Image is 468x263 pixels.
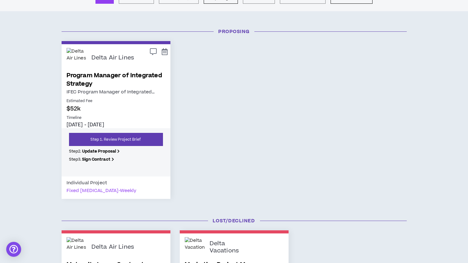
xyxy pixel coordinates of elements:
[69,157,163,162] p: Step 3 .
[6,242,21,257] div: Open Intercom Messenger
[67,48,87,68] img: Delta Air Lines
[82,157,110,162] b: Sign Contract
[67,98,165,104] p: Estimated Fee
[91,54,134,62] p: Delta Air Lines
[67,121,165,128] p: [DATE] - [DATE]
[67,88,165,96] p: IFEC Program Manager of Integrated
[57,28,411,35] h3: Proposing
[67,105,165,113] p: $52k
[67,71,165,88] a: Program Manager of Integrated Strategy
[67,115,165,121] p: Timeline
[67,179,107,187] div: Individual Project
[82,148,116,154] b: Update Proposal
[91,244,134,251] p: Delta Air Lines
[152,89,155,95] span: …
[69,133,163,146] a: Step 1. Review Project Brief
[185,237,205,257] img: Delta Vacations
[57,218,411,224] h3: Lost/Declined
[118,187,136,194] span: - weekly
[69,148,163,154] p: Step 2 .
[67,187,137,195] div: Fixed [MEDICAL_DATA]
[67,237,87,257] img: Delta Air Lines
[210,240,253,254] p: Delta Vacations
